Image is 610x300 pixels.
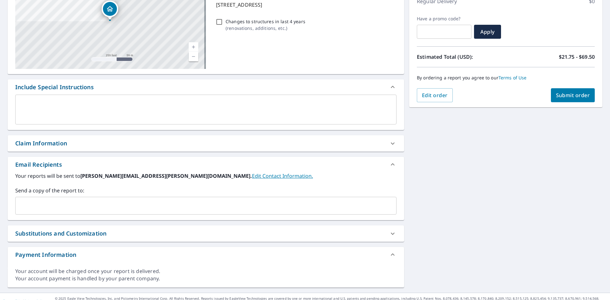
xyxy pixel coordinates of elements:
div: Email Recipients [15,160,62,169]
p: Changes to structures in last 4 years [226,18,305,25]
p: By ordering a report you agree to our [417,75,595,81]
div: Payment Information [15,250,76,259]
a: Current Level 17, Zoom Out [189,52,198,61]
a: Terms of Use [498,75,527,81]
div: Dropped pin, building 1, Residential property, 718 Dock St Wilmington, NC 28401 [102,1,118,20]
b: [PERSON_NAME][EMAIL_ADDRESS][PERSON_NAME][DOMAIN_NAME]. [80,172,252,179]
span: Submit order [556,92,590,99]
p: $21.75 - $69.50 [559,53,595,61]
div: Your account payment is handled by your parent company. [15,275,396,282]
label: Send a copy of the report to: [15,187,396,194]
label: Have a promo code? [417,16,471,22]
button: Apply [474,25,501,39]
a: EditContactInfo [252,172,313,179]
div: Substitutions and Customization [15,229,106,238]
label: Your reports will be sent to [15,172,396,180]
div: Include Special Instructions [15,83,94,91]
div: Payment Information [8,247,404,262]
a: Current Level 17, Zoom In [189,42,198,52]
span: Edit order [422,92,448,99]
button: Edit order [417,88,453,102]
div: Email Recipients [8,157,404,172]
div: Claim Information [8,135,404,151]
button: Submit order [551,88,595,102]
p: ( renovations, additions, etc. ) [226,25,305,31]
div: Claim Information [15,139,67,148]
span: Apply [479,28,496,35]
p: Estimated Total (USD): [417,53,506,61]
div: Include Special Instructions [8,79,404,95]
div: Your account will be charged once your report is delivered. [15,268,396,275]
div: Substitutions and Customization [8,225,404,242]
p: [STREET_ADDRESS] [216,1,394,9]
